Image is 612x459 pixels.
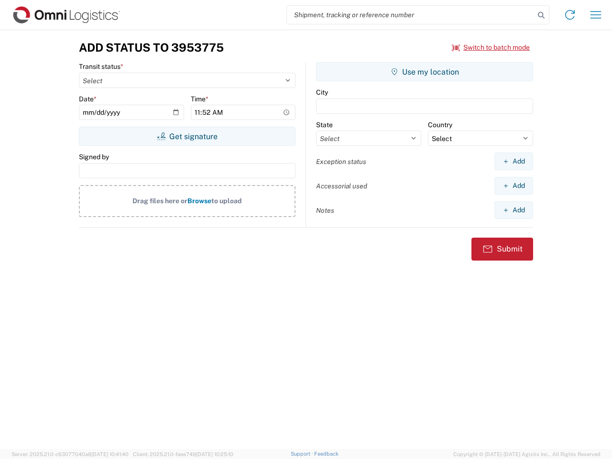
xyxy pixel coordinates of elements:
[91,451,129,457] span: [DATE] 10:41:40
[316,182,367,190] label: Accessorial used
[79,62,123,71] label: Transit status
[79,41,224,55] h3: Add Status to 3953775
[494,201,533,219] button: Add
[494,177,533,195] button: Add
[11,451,129,457] span: Server: 2025.21.0-c63077040a8
[452,40,530,55] button: Switch to batch mode
[494,153,533,170] button: Add
[287,6,535,24] input: Shipment, tracking or reference number
[316,62,533,81] button: Use my location
[428,120,452,129] label: Country
[133,451,233,457] span: Client: 2025.21.0-faee749
[314,451,339,457] a: Feedback
[291,451,315,457] a: Support
[79,127,295,146] button: Get signature
[196,451,233,457] span: [DATE] 10:25:10
[187,197,211,205] span: Browse
[79,153,109,161] label: Signed by
[316,88,328,97] label: City
[316,120,333,129] label: State
[191,95,208,103] label: Time
[79,95,97,103] label: Date
[471,238,533,261] button: Submit
[132,197,187,205] span: Drag files here or
[316,206,334,215] label: Notes
[316,157,366,166] label: Exception status
[211,197,242,205] span: to upload
[453,450,601,459] span: Copyright © [DATE]-[DATE] Agistix Inc., All Rights Reserved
